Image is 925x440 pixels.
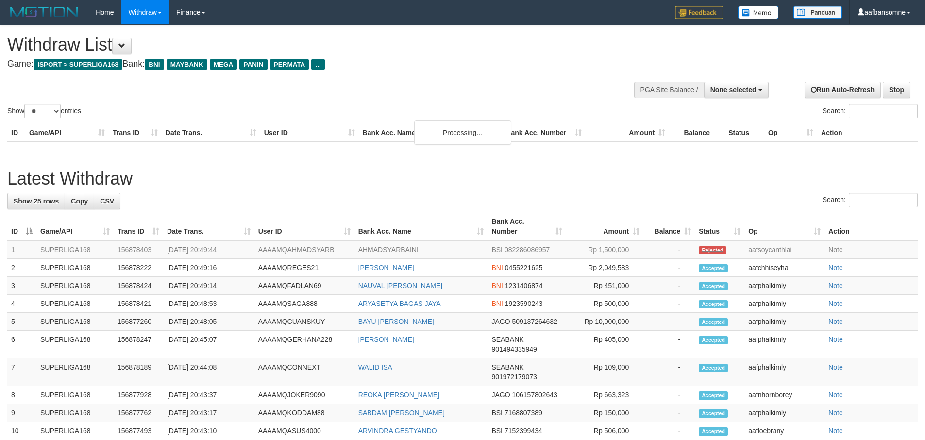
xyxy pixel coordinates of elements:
[114,386,163,404] td: 156877928
[239,59,267,70] span: PANIN
[675,6,723,19] img: Feedback.jpg
[643,313,695,331] td: -
[491,318,510,325] span: JAGO
[699,427,728,436] span: Accepted
[358,318,434,325] a: BAYU [PERSON_NAME]
[505,409,542,417] span: Copy 7168807389 to clipboard
[502,124,586,142] th: Bank Acc. Number
[699,318,728,326] span: Accepted
[114,358,163,386] td: 156878189
[643,277,695,295] td: -
[823,104,918,118] label: Search:
[643,295,695,313] td: -
[210,59,237,70] span: MEGA
[566,213,643,240] th: Amount: activate to sort column ascending
[114,213,163,240] th: Trans ID: activate to sort column ascending
[828,300,843,307] a: Note
[7,295,36,313] td: 4
[114,404,163,422] td: 156877762
[7,240,36,259] td: 1
[163,358,254,386] td: [DATE] 20:44:08
[163,295,254,313] td: [DATE] 20:48:53
[744,259,824,277] td: aafchhiseyha
[643,422,695,440] td: -
[488,213,566,240] th: Bank Acc. Number: activate to sort column ascending
[254,313,354,331] td: AAAAMQCUANSKUY
[643,358,695,386] td: -
[254,240,354,259] td: AAAAMQAHMADSYARB
[254,331,354,358] td: AAAAMQGERHANA228
[162,124,260,142] th: Date Trans.
[167,59,207,70] span: MAYBANK
[7,59,607,69] h4: Game: Bank:
[163,422,254,440] td: [DATE] 20:43:10
[36,313,114,331] td: SUPERLIGA168
[163,386,254,404] td: [DATE] 20:43:37
[512,318,557,325] span: Copy 509137264632 to clipboard
[849,104,918,118] input: Search:
[744,313,824,331] td: aafphalkimly
[505,246,550,254] span: Copy 082286086957 to clipboard
[828,282,843,289] a: Note
[744,331,824,358] td: aafphalkimly
[254,386,354,404] td: AAAAMQJOKER9090
[7,5,81,19] img: MOTION_logo.png
[643,240,695,259] td: -
[491,282,503,289] span: BNI
[254,277,354,295] td: AAAAMQFADLAN69
[695,213,744,240] th: Status: activate to sort column ascending
[7,259,36,277] td: 2
[163,331,254,358] td: [DATE] 20:45:07
[7,213,36,240] th: ID: activate to sort column descending
[883,82,910,98] a: Stop
[491,336,523,343] span: SEABANK
[828,336,843,343] a: Note
[7,35,607,54] h1: Withdraw List
[311,59,324,70] span: ...
[7,193,65,209] a: Show 25 rows
[491,300,503,307] span: BNI
[566,358,643,386] td: Rp 109,000
[254,422,354,440] td: AAAAMQASUS4000
[7,331,36,358] td: 6
[36,295,114,313] td: SUPERLIGA168
[7,124,25,142] th: ID
[36,213,114,240] th: Game/API: activate to sort column ascending
[254,259,354,277] td: AAAAMQREGES21
[505,282,543,289] span: Copy 1231406874 to clipboard
[114,331,163,358] td: 156878247
[710,86,757,94] span: None selected
[744,358,824,386] td: aafphalkimly
[100,197,114,205] span: CSV
[358,363,392,371] a: WALID ISA
[358,300,441,307] a: ARYASETYA BAGAS JAYA
[254,213,354,240] th: User ID: activate to sort column ascending
[114,259,163,277] td: 156878222
[14,197,59,205] span: Show 25 rows
[828,363,843,371] a: Note
[7,422,36,440] td: 10
[114,422,163,440] td: 156877493
[566,404,643,422] td: Rp 150,000
[491,427,503,435] span: BSI
[828,246,843,254] a: Note
[699,282,728,290] span: Accepted
[163,277,254,295] td: [DATE] 20:49:14
[254,295,354,313] td: AAAAMQSAGA888
[358,336,414,343] a: [PERSON_NAME]
[643,386,695,404] td: -
[358,427,437,435] a: ARVINDRA GESTYANDO
[358,282,443,289] a: NAUVAL [PERSON_NAME]
[36,422,114,440] td: SUPERLIGA168
[699,300,728,308] span: Accepted
[114,277,163,295] td: 156878424
[491,409,503,417] span: BSI
[634,82,704,98] div: PGA Site Balance /
[699,391,728,400] span: Accepted
[669,124,724,142] th: Balance
[491,391,510,399] span: JAGO
[738,6,779,19] img: Button%20Memo.svg
[566,240,643,259] td: Rp 1,500,000
[7,404,36,422] td: 9
[358,264,414,271] a: [PERSON_NAME]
